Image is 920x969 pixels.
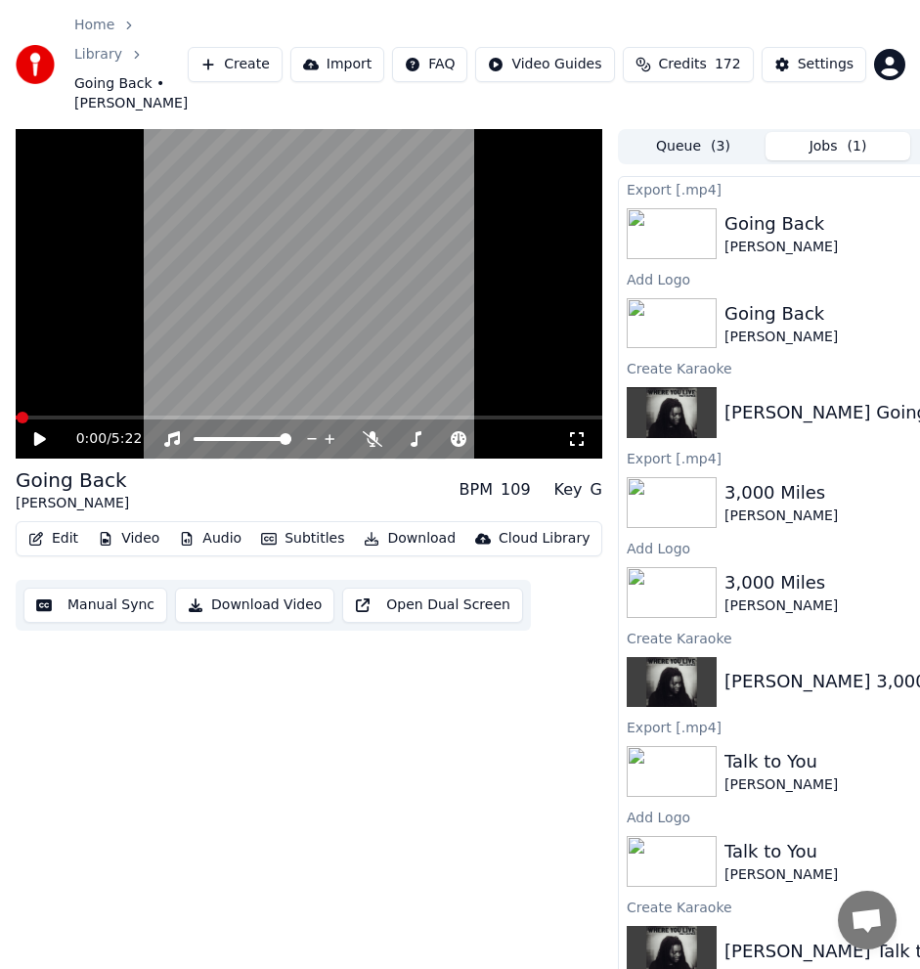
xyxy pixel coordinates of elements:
[724,865,838,885] div: [PERSON_NAME]
[724,507,838,526] div: [PERSON_NAME]
[724,838,838,865] div: Talk to You
[90,525,167,552] button: Video
[342,588,523,623] button: Open Dual Screen
[838,891,897,949] div: Open de chat
[715,55,741,74] span: 172
[21,525,86,552] button: Edit
[621,132,766,160] button: Queue
[392,47,467,82] button: FAQ
[499,529,590,549] div: Cloud Library
[253,525,352,552] button: Subtitles
[724,210,838,238] div: Going Back
[76,429,107,449] span: 0:00
[711,137,730,156] span: ( 3 )
[501,478,531,502] div: 109
[23,588,167,623] button: Manual Sync
[724,300,838,328] div: Going Back
[76,429,123,449] div: /
[16,466,129,494] div: Going Back
[74,45,122,65] a: Library
[188,47,283,82] button: Create
[475,47,614,82] button: Video Guides
[724,775,838,795] div: [PERSON_NAME]
[724,479,838,507] div: 3,000 Miles
[724,748,838,775] div: Talk to You
[356,525,463,552] button: Download
[74,74,188,113] span: Going Back • [PERSON_NAME]
[659,55,707,74] span: Credits
[171,525,249,552] button: Audio
[111,429,142,449] span: 5:22
[591,478,602,502] div: G
[16,494,129,513] div: [PERSON_NAME]
[724,238,838,257] div: [PERSON_NAME]
[762,47,866,82] button: Settings
[16,45,55,84] img: youka
[74,16,114,35] a: Home
[175,588,334,623] button: Download Video
[848,137,867,156] span: ( 1 )
[460,478,493,502] div: BPM
[798,55,854,74] div: Settings
[724,328,838,347] div: [PERSON_NAME]
[724,596,838,616] div: [PERSON_NAME]
[724,569,838,596] div: 3,000 Miles
[623,47,754,82] button: Credits172
[290,47,384,82] button: Import
[766,132,910,160] button: Jobs
[554,478,583,502] div: Key
[74,16,188,113] nav: breadcrumb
